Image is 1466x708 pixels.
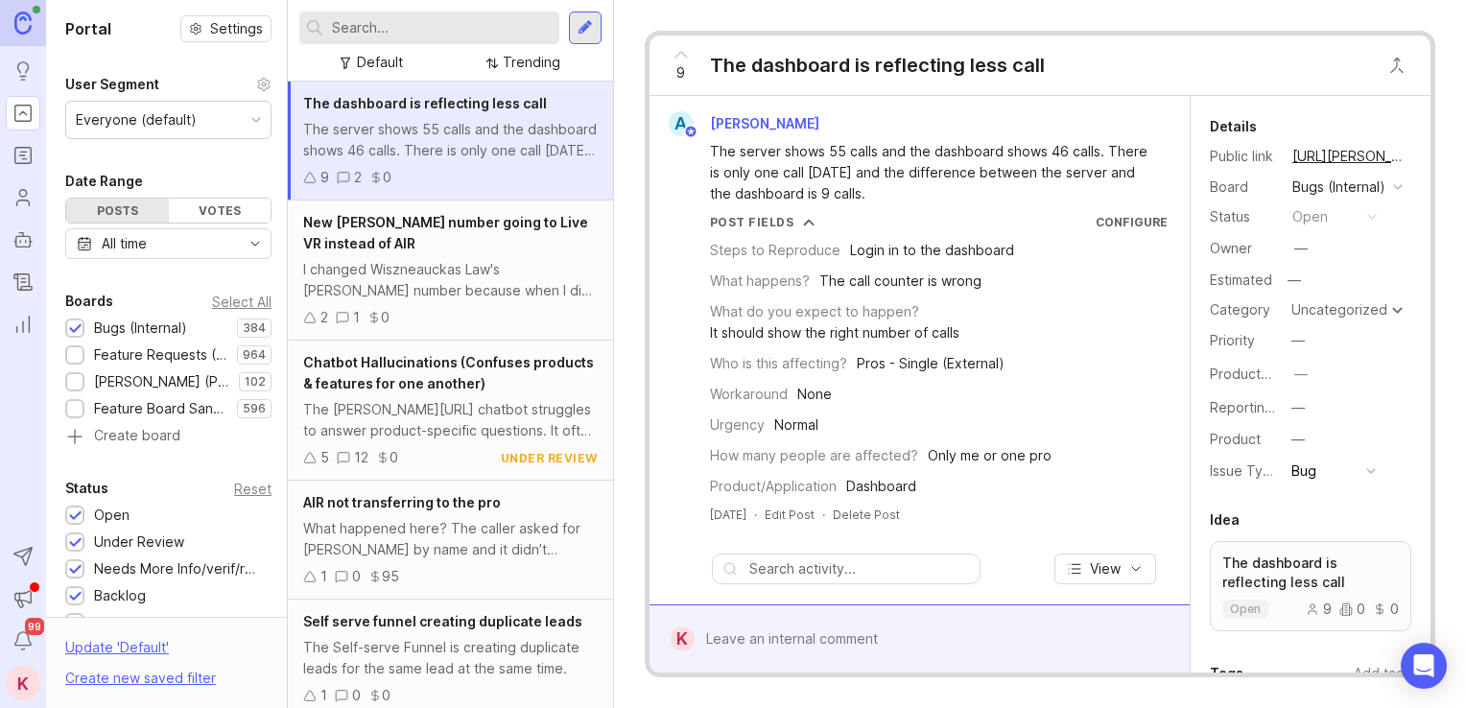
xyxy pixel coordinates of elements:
[94,585,146,606] div: Backlog
[503,52,560,73] div: Trending
[288,341,613,481] a: Chatbot Hallucinations (Confuses products & features for one another)The [PERSON_NAME][URL] chatb...
[180,15,272,42] button: Settings
[1054,554,1156,584] button: View
[501,450,598,466] div: under review
[6,138,40,173] a: Roadmaps
[1210,662,1243,685] div: Tags
[710,353,847,374] div: Who is this affecting?
[240,236,271,251] svg: toggle icon
[210,19,263,38] span: Settings
[65,637,169,668] div: Update ' Default '
[1292,177,1385,198] div: Bugs (Internal)
[94,344,227,366] div: Feature Requests (Internal)
[833,507,900,523] div: Delete Post
[676,62,685,83] span: 9
[710,445,918,466] div: How many people are affected?
[710,507,746,523] span: [DATE]
[846,476,916,497] div: Dashboard
[1210,462,1280,479] label: Issue Type
[94,398,227,419] div: Feature Board Sandbox [DATE]
[710,414,765,436] div: Urgency
[710,240,840,261] div: Steps to Reproduce
[1210,115,1257,138] div: Details
[710,214,794,230] div: Post Fields
[1292,206,1328,227] div: open
[1306,602,1332,616] div: 9
[288,82,613,201] a: The dashboard is reflecting less callThe server shows 55 calls and the dashboard shows 46 calls. ...
[288,201,613,341] a: New [PERSON_NAME] number going to Live VR instead of AIRI changed Wiszneauckas Law's [PERSON_NAME...
[710,141,1151,204] div: The server shows 55 calls and the dashboard shows 46 calls. There is only one call [DATE] and the...
[657,111,835,136] a: A[PERSON_NAME]
[1210,541,1411,631] a: The dashboard is reflecting less callopen900
[1210,366,1312,382] label: ProductboardID
[303,637,598,679] div: The Self-serve Funnel is creating duplicate leads for the same lead at the same time.
[102,233,147,254] div: All time
[710,271,810,292] div: What happens?
[303,119,598,161] div: The server shows 55 calls and the dashboard shows 46 calls. There is only one call [DATE] and the...
[243,320,266,336] p: 384
[797,384,832,405] div: None
[1210,399,1312,415] label: Reporting Team
[6,180,40,215] a: Users
[1210,299,1277,320] div: Category
[6,223,40,257] a: Autopilot
[14,12,32,34] img: Canny Home
[1210,146,1277,167] div: Public link
[65,73,159,96] div: User Segment
[774,414,818,436] div: Normal
[710,322,959,343] div: It should show the right number of calls
[381,307,390,328] div: 0
[1096,215,1168,229] a: Configure
[6,96,40,130] a: Portal
[1373,602,1399,616] div: 0
[1210,508,1240,531] div: Idea
[332,17,552,38] input: Search...
[1354,663,1411,684] div: Add tags
[303,259,598,301] div: I changed Wiszneauckas Law's [PERSON_NAME] number because when I did a test call on the initial n...
[354,447,368,468] div: 12
[1222,554,1399,592] p: The dashboard is reflecting less call
[288,481,613,600] a: AIR not transferring to the proWhat happened here? The caller asked for [PERSON_NAME] by name and...
[928,445,1052,466] div: Only me or one pro
[357,52,403,73] div: Default
[382,685,390,706] div: 0
[320,566,327,587] div: 1
[683,125,698,139] img: member badge
[303,613,582,629] span: Self serve funnel creating duplicate leads
[1210,206,1277,227] div: Status
[819,271,981,292] div: The call counter is wrong
[710,52,1045,79] div: The dashboard is reflecting less call
[94,531,184,553] div: Under Review
[710,476,837,497] div: Product/Application
[850,240,1014,261] div: Login in to the dashboard
[1291,303,1387,317] div: Uncategorized
[320,685,327,706] div: 1
[6,54,40,88] a: Ideas
[1291,429,1305,450] div: —
[94,371,229,392] div: [PERSON_NAME] (Public)
[303,518,598,560] div: What happened here? The caller asked for [PERSON_NAME] by name and it didn’t transfer.
[1210,177,1277,198] div: Board
[1282,268,1307,293] div: —
[669,111,694,136] div: A
[1230,602,1261,617] p: open
[754,507,757,523] div: ·
[1378,46,1416,84] button: Close button
[710,301,919,322] div: What do you expect to happen?
[383,167,391,188] div: 0
[1287,144,1411,169] a: [URL][PERSON_NAME]
[65,477,108,500] div: Status
[6,581,40,616] button: Announcements
[352,566,361,587] div: 0
[65,170,143,193] div: Date Range
[710,115,819,131] span: [PERSON_NAME]
[6,539,40,574] button: Send to Autopilot
[6,666,40,700] button: K
[1291,460,1316,482] div: Bug
[749,558,970,579] input: Search activity...
[1291,397,1305,418] div: —
[65,17,111,40] h1: Portal
[243,401,266,416] p: 596
[1210,431,1261,447] label: Product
